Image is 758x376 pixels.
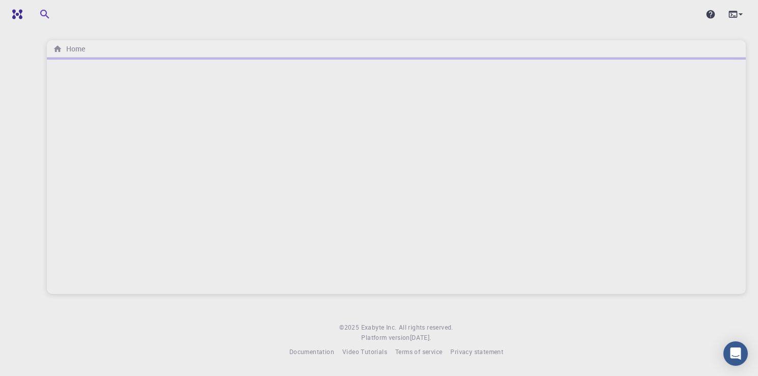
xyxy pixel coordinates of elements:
span: Terms of service [395,347,442,356]
span: All rights reserved. [399,323,453,333]
span: Video Tutorials [342,347,387,356]
a: Terms of service [395,347,442,357]
span: Privacy statement [450,347,503,356]
nav: breadcrumb [51,43,87,55]
a: Privacy statement [450,347,503,357]
a: [DATE]. [410,333,431,343]
a: Video Tutorials [342,347,387,357]
span: [DATE] . [410,333,431,341]
span: © 2025 [339,323,361,333]
div: Open Intercom Messenger [723,341,748,366]
img: logo [8,9,22,19]
a: Exabyte Inc. [361,323,397,333]
span: Platform version [361,333,410,343]
a: Documentation [289,347,334,357]
span: Exabyte Inc. [361,323,397,331]
h6: Home [62,43,85,55]
span: Documentation [289,347,334,356]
